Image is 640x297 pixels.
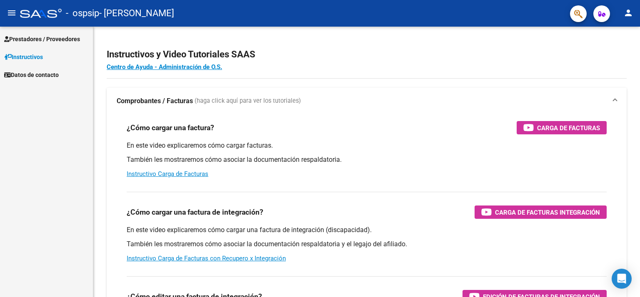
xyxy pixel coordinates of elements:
[117,97,193,106] strong: Comprobantes / Facturas
[127,155,607,164] p: También les mostraremos cómo asociar la documentación respaldatoria.
[4,52,43,62] span: Instructivos
[475,205,607,219] button: Carga de Facturas Integración
[517,121,607,134] button: Carga de Facturas
[107,88,627,114] mat-expansion-panel-header: Comprobantes / Facturas (haga click aquí para ver los tutoriales)
[107,47,627,62] h2: Instructivos y Video Tutoriales SAAS
[127,141,607,150] p: En este video explicaremos cómo cargar facturas.
[127,206,263,218] h3: ¿Cómo cargar una factura de integración?
[127,122,214,134] h3: ¿Cómo cargar una factura?
[195,97,301,106] span: (haga click aquí para ver los tutoriales)
[66,4,99,22] span: - ospsip
[495,207,600,218] span: Carga de Facturas Integración
[4,35,80,44] span: Prestadores / Proveedores
[623,8,633,18] mat-icon: person
[127,225,607,235] p: En este video explicaremos cómo cargar una factura de integración (discapacidad).
[612,269,632,289] div: Open Intercom Messenger
[127,170,208,178] a: Instructivo Carga de Facturas
[127,255,286,262] a: Instructivo Carga de Facturas con Recupero x Integración
[4,70,59,79] span: Datos de contacto
[7,8,17,18] mat-icon: menu
[99,4,174,22] span: - [PERSON_NAME]
[107,63,222,71] a: Centro de Ayuda - Administración de O.S.
[127,240,607,249] p: También les mostraremos cómo asociar la documentación respaldatoria y el legajo del afiliado.
[537,123,600,133] span: Carga de Facturas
